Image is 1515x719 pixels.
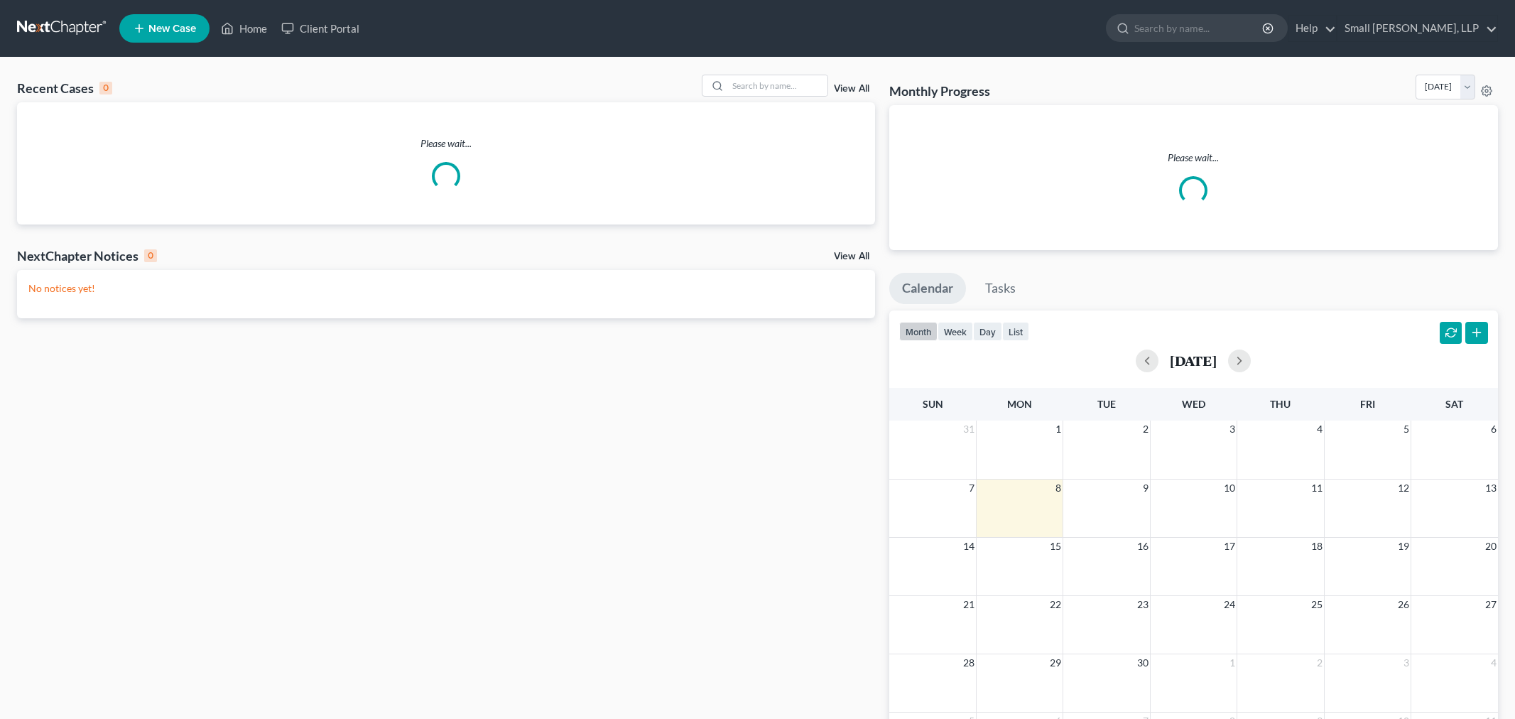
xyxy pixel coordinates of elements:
span: Thu [1270,398,1291,410]
span: 17 [1222,538,1237,555]
span: 14 [962,538,976,555]
span: 27 [1484,596,1498,613]
a: View All [834,84,869,94]
span: 22 [1048,596,1063,613]
a: Calendar [889,273,966,304]
span: Mon [1007,398,1032,410]
span: 3 [1228,421,1237,438]
span: 23 [1136,596,1150,613]
span: 21 [962,596,976,613]
button: week [938,322,973,341]
button: day [973,322,1002,341]
span: 10 [1222,480,1237,497]
span: 6 [1489,421,1498,438]
p: No notices yet! [28,281,864,296]
h2: [DATE] [1170,353,1217,368]
span: 8 [1054,480,1063,497]
input: Search by name... [728,75,827,96]
div: Recent Cases [17,80,112,97]
span: 28 [962,654,976,671]
span: 15 [1048,538,1063,555]
span: 19 [1396,538,1411,555]
span: 13 [1484,480,1498,497]
input: Search by name... [1134,15,1264,41]
span: 3 [1402,654,1411,671]
span: 1 [1228,654,1237,671]
h3: Monthly Progress [889,82,990,99]
span: 5 [1402,421,1411,438]
button: list [1002,322,1029,341]
div: NextChapter Notices [17,247,157,264]
a: View All [834,252,869,261]
span: 1 [1054,421,1063,438]
span: 20 [1484,538,1498,555]
span: 9 [1141,480,1150,497]
span: Sun [923,398,943,410]
div: 0 [99,82,112,94]
a: Small [PERSON_NAME], LLP [1337,16,1497,41]
p: Please wait... [901,151,1487,165]
span: Tue [1097,398,1116,410]
span: 26 [1396,596,1411,613]
span: 11 [1310,480,1324,497]
span: 7 [967,480,976,497]
span: Wed [1182,398,1205,410]
span: 25 [1310,596,1324,613]
span: 4 [1315,421,1324,438]
a: Home [214,16,274,41]
a: Help [1288,16,1336,41]
a: Client Portal [274,16,366,41]
span: Sat [1445,398,1463,410]
span: Fri [1360,398,1375,410]
span: 18 [1310,538,1324,555]
span: 4 [1489,654,1498,671]
button: month [899,322,938,341]
span: 12 [1396,480,1411,497]
span: 16 [1136,538,1150,555]
span: 2 [1141,421,1150,438]
span: 24 [1222,596,1237,613]
span: 29 [1048,654,1063,671]
a: Tasks [972,273,1028,304]
span: 31 [962,421,976,438]
p: Please wait... [17,136,875,151]
span: 30 [1136,654,1150,671]
div: 0 [144,249,157,262]
span: 2 [1315,654,1324,671]
span: New Case [148,23,196,34]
